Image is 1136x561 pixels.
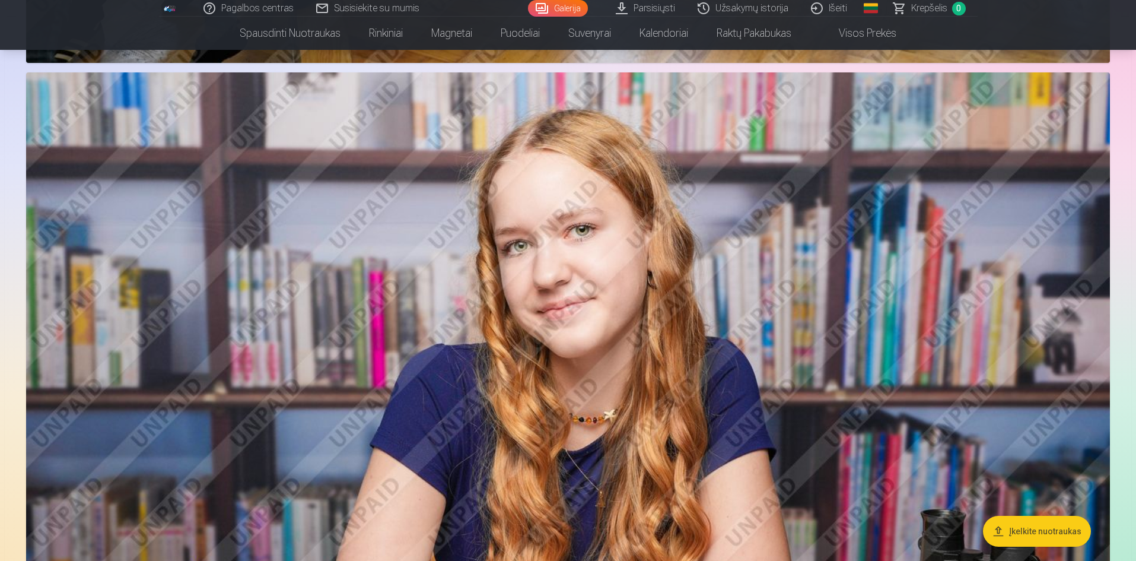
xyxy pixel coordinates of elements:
span: Krepšelis [911,1,947,15]
a: Visos prekės [806,17,911,50]
span: 0 [952,2,966,15]
a: Rinkiniai [355,17,417,50]
a: Puodeliai [486,17,554,50]
img: /fa2 [164,5,177,12]
a: Kalendoriai [625,17,702,50]
a: Suvenyrai [554,17,625,50]
a: Raktų pakabukas [702,17,806,50]
button: Įkelkite nuotraukas [983,516,1091,547]
a: Spausdinti nuotraukas [225,17,355,50]
a: Magnetai [417,17,486,50]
